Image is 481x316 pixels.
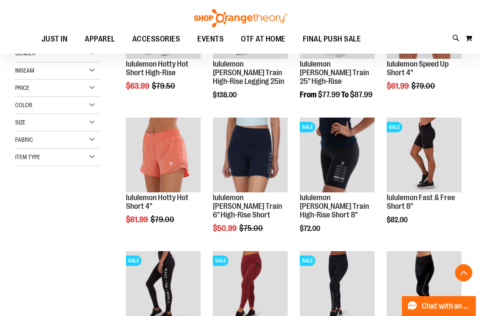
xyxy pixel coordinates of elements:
span: JUST IN [42,29,68,49]
a: lululemon [PERSON_NAME] Train 25" High-Rise [300,60,369,86]
span: Fabric [15,136,33,143]
span: $50.99 [213,224,238,233]
span: $61.99 [126,215,149,224]
button: Chat with an Expert [402,296,476,316]
span: OTF AT HOME [241,29,285,49]
img: Product image for lululemon Fast & Free Short 8" [387,118,462,192]
span: $87.99 [350,90,372,99]
a: lululemon Speed Up Short 4" [387,60,449,77]
span: From [300,90,317,99]
img: lululemon Hotty Hot Short 4" [126,118,201,192]
span: $77.99 [318,90,340,99]
a: Product image for lululemon Fast & Free Short 8"SALE [387,118,462,194]
img: Product image for lululemon Wunder Train 6" High-Rise Short [213,118,288,192]
span: SALE [387,122,402,132]
span: $61.99 [387,82,410,90]
img: Shop Orangetheory [193,9,288,27]
span: Item Type [15,153,40,160]
span: SALE [300,255,315,266]
div: product [122,113,205,246]
button: Back To Top [455,264,472,281]
span: $79.50 [152,82,176,90]
span: Chat with an Expert [422,302,471,310]
span: EVENTS [197,29,224,49]
div: product [295,113,379,254]
span: $79.00 [151,215,176,224]
span: APPAREL [85,29,115,49]
a: lululemon [PERSON_NAME] Train High-Rise Short 8" [300,193,369,219]
span: Color [15,102,32,109]
a: lululemon [PERSON_NAME] Train 6" High-Rise Short [213,193,282,219]
span: SALE [126,255,141,266]
span: $63.99 [126,82,151,90]
span: FINAL PUSH SALE [303,29,361,49]
span: SALE [300,122,315,132]
a: lululemon Hotty Hot Short 4" [126,118,201,194]
a: lululemon [PERSON_NAME] Train High-Rise Legging 25in [213,60,284,86]
a: lululemon Fast & Free Short 8" [387,193,455,211]
div: product [382,113,466,246]
img: Product image for lululemon Wunder Train High-Rise Short 8" [300,118,375,192]
span: Price [15,84,29,91]
span: $75.00 [239,224,264,233]
span: ACCESSORIES [132,29,180,49]
span: SALE [213,255,228,266]
span: To [341,90,349,99]
a: Product image for lululemon Wunder Train 6" High-Rise Short [213,118,288,194]
span: Inseam [15,67,34,74]
a: lululemon Hotty Hot Short High-Rise [126,60,189,77]
span: $82.00 [387,216,409,224]
a: lululemon Hotty Hot Short 4" [126,193,189,211]
div: product [208,113,292,254]
span: Size [15,119,26,126]
span: $79.00 [411,82,436,90]
span: $138.00 [213,91,238,99]
span: $72.00 [300,225,321,233]
a: Product image for lululemon Wunder Train High-Rise Short 8"SALE [300,118,375,194]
